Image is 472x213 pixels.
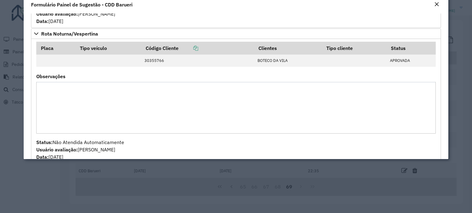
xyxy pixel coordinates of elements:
a: Copiar [179,45,198,51]
strong: Status: [36,139,53,145]
button: Close [432,1,441,9]
label: Observações [36,73,65,80]
td: 30355766 [141,55,254,67]
span: Não Atendida Automaticamente [PERSON_NAME] [DATE] [36,3,124,24]
span: Rota Noturna/Vespertina [41,31,98,36]
a: Rota Noturna/Vespertina [31,29,441,39]
h4: Formulário Painel de Sugestão - CDD Barueri [31,1,132,8]
em: Fechar [434,2,439,7]
th: Placa [36,42,76,55]
div: Rota Noturna/Vespertina [31,39,441,164]
td: APROVADA [387,55,435,67]
th: Clientes [254,42,322,55]
th: Código Cliente [141,42,254,55]
th: Tipo cliente [322,42,387,55]
td: BOTECO DA VILA [254,55,322,67]
strong: Data: [36,18,49,24]
th: Tipo veículo [76,42,141,55]
th: Status [387,42,435,55]
strong: Usuário avaliação: [36,11,78,17]
strong: Data: [36,154,49,160]
span: Não Atendida Automaticamente [PERSON_NAME] [DATE] [36,139,124,160]
strong: Usuário avaliação: [36,146,78,153]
